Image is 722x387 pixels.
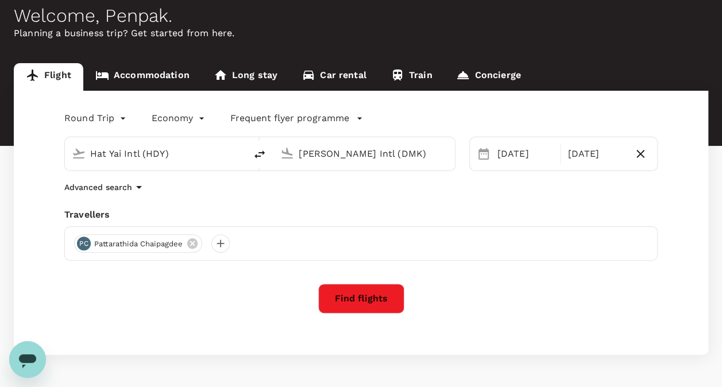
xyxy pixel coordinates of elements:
[299,145,430,162] input: Going to
[64,181,132,193] p: Advanced search
[230,111,349,125] p: Frequent flyer programme
[318,284,404,314] button: Find flights
[447,152,449,154] button: Open
[289,63,379,91] a: Car rental
[83,63,202,91] a: Accommodation
[444,63,532,91] a: Concierge
[246,141,273,168] button: delete
[90,145,222,162] input: Depart from
[379,63,445,91] a: Train
[14,63,83,91] a: Flight
[64,109,129,127] div: Round Trip
[74,234,202,253] div: PCPattarathida Chaipagdee
[230,111,363,125] button: Frequent flyer programme
[563,142,628,165] div: [DATE]
[152,109,207,127] div: Economy
[493,142,558,165] div: [DATE]
[202,63,289,91] a: Long stay
[14,26,708,40] p: Planning a business trip? Get started from here.
[87,238,190,250] span: Pattarathida Chaipagdee
[64,180,146,194] button: Advanced search
[64,208,658,222] div: Travellers
[238,152,240,154] button: Open
[14,5,708,26] div: Welcome , Penpak .
[9,341,46,378] iframe: Button to launch messaging window
[77,237,91,250] div: PC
